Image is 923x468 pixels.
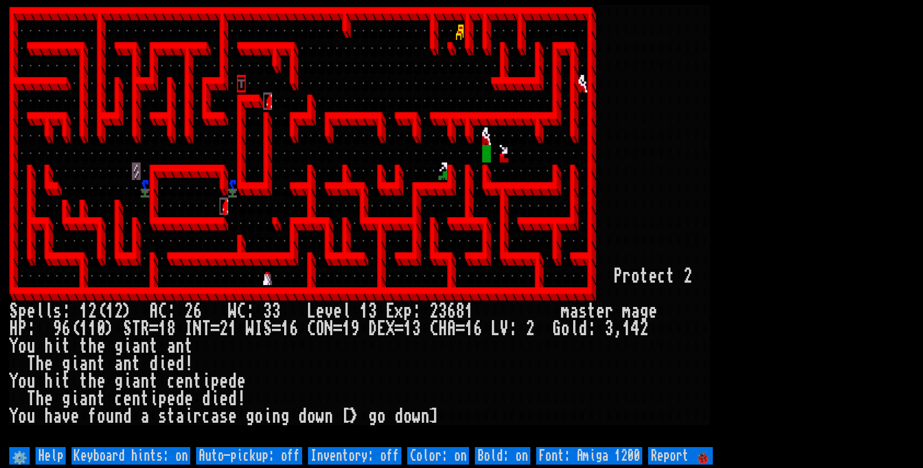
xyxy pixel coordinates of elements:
[106,303,114,320] div: 1
[579,320,587,338] div: d
[114,303,123,320] div: 2
[149,303,158,320] div: A
[149,355,158,373] div: d
[211,390,219,408] div: i
[141,373,149,390] div: n
[290,320,298,338] div: 6
[570,303,579,320] div: a
[132,373,141,390] div: a
[307,303,316,320] div: L
[176,355,184,373] div: d
[473,320,482,338] div: 6
[132,355,141,373] div: t
[246,303,254,320] div: :
[149,390,158,408] div: i
[605,303,614,320] div: r
[193,303,202,320] div: 6
[272,320,281,338] div: =
[421,408,430,425] div: n
[176,390,184,408] div: d
[377,320,386,338] div: E
[9,447,30,465] input: ⚙️
[386,303,395,320] div: E
[202,390,211,408] div: d
[44,390,53,408] div: e
[149,373,158,390] div: t
[72,447,190,465] input: Keyboard hints: on
[106,408,114,425] div: u
[237,373,246,390] div: e
[649,268,657,285] div: e
[167,355,176,373] div: e
[88,355,97,373] div: n
[184,408,193,425] div: i
[246,320,254,338] div: W
[123,303,132,320] div: )
[316,320,325,338] div: O
[71,355,79,373] div: i
[88,390,97,408] div: n
[27,390,36,408] div: T
[368,408,377,425] div: g
[622,268,631,285] div: r
[342,303,351,320] div: l
[475,447,530,465] input: Bold: on
[342,320,351,338] div: 1
[579,303,587,320] div: s
[325,303,333,320] div: v
[614,268,622,285] div: P
[27,320,36,338] div: :
[27,303,36,320] div: e
[97,320,106,338] div: 0
[219,320,228,338] div: 2
[219,390,228,408] div: e
[53,373,62,390] div: i
[456,320,465,338] div: =
[36,447,66,465] input: Help
[622,303,631,320] div: m
[88,408,97,425] div: f
[447,303,456,320] div: 6
[167,390,176,408] div: e
[412,408,421,425] div: w
[351,320,360,338] div: 9
[368,320,377,338] div: D
[9,320,18,338] div: H
[536,447,642,465] input: Font: Amiga 1200
[18,320,27,338] div: P
[158,303,167,320] div: C
[649,303,657,320] div: e
[176,338,184,355] div: n
[114,390,123,408] div: c
[62,390,71,408] div: g
[211,408,219,425] div: a
[132,390,141,408] div: n
[640,268,649,285] div: t
[395,320,403,338] div: =
[438,303,447,320] div: 3
[62,303,71,320] div: :
[237,303,246,320] div: C
[333,303,342,320] div: e
[9,373,18,390] div: Y
[281,320,290,338] div: 1
[263,303,272,320] div: 3
[447,320,456,338] div: A
[657,268,666,285] div: c
[167,338,176,355] div: a
[184,320,193,338] div: I
[272,408,281,425] div: n
[79,390,88,408] div: a
[631,303,640,320] div: a
[272,303,281,320] div: 3
[430,320,438,338] div: C
[368,303,377,320] div: 3
[631,268,640,285] div: o
[184,355,193,373] div: !
[88,303,97,320] div: 2
[228,303,237,320] div: W
[141,320,149,338] div: R
[196,447,302,465] input: Auto-pickup: off
[281,408,290,425] div: g
[53,338,62,355] div: i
